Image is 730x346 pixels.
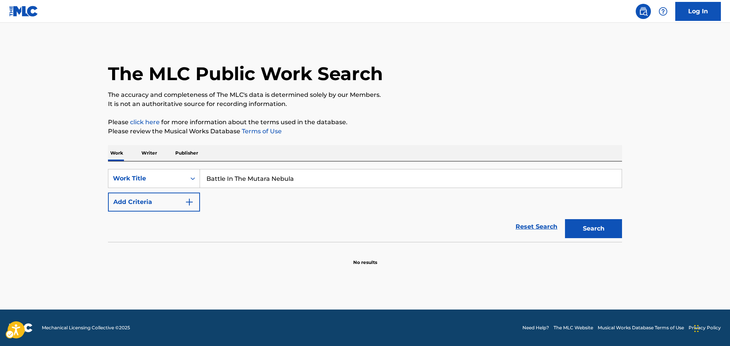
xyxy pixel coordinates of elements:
div: Work Title [113,174,181,183]
div: On [186,169,200,188]
p: Writer [139,145,159,161]
img: search [639,7,648,16]
div: Drag [694,317,699,340]
a: Privacy Policy [689,324,721,331]
p: The accuracy and completeness of The MLC's data is determined solely by our Members. [108,90,622,100]
a: The MLC Website [554,324,593,331]
span: Mechanical Licensing Collective © 2025 [42,324,130,331]
form: Search Form [108,169,622,242]
button: Search [565,219,622,238]
p: No results [353,250,377,266]
a: Musical Works Database Terms of Use [598,324,684,331]
a: Reset Search [512,218,561,235]
iframe: Hubspot Iframe [692,310,730,346]
a: Need Help? [522,324,549,331]
h1: The MLC Public Work Search [108,62,383,85]
a: Terms of Use [240,128,282,135]
div: Chat Widget [692,310,730,346]
input: Search... [200,169,622,188]
p: It is not an authoritative source for recording information. [108,100,622,109]
a: Log In [675,2,721,21]
button: Add Criteria [108,193,200,212]
a: Music industry terminology | mechanical licensing collective [130,118,160,126]
p: Publisher [173,145,200,161]
p: Please review the Musical Works Database [108,127,622,136]
img: MLC Logo [9,6,38,17]
img: help [659,7,668,16]
img: logo [9,323,33,332]
p: Work [108,145,125,161]
p: Please for more information about the terms used in the database. [108,118,622,127]
img: 9d2ae6d4665cec9f34b9.svg [185,197,194,207]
